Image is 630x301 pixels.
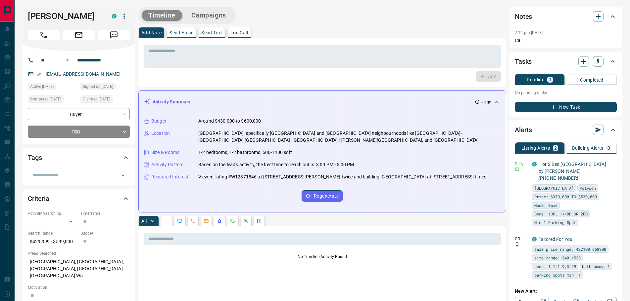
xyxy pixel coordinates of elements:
[83,83,113,90] span: Signed up [DATE]
[64,56,72,64] button: Open
[28,152,42,163] h2: Tags
[515,236,528,242] p: Off
[198,173,486,180] p: Viewed listing #W12371846 at [STREET_ADDRESS][PERSON_NAME] twice and building [GEOGRAPHIC_DATA] a...
[580,78,604,82] p: Completed
[28,191,130,207] div: Criteria
[607,146,610,150] p: 0
[534,263,576,270] span: beds: 1.1-1.9,3-99
[190,218,196,224] svg: Calls
[539,237,572,242] a: Tailored For You
[144,96,501,108] div: Activity Summary-- ago
[28,250,130,256] p: Areas Searched:
[534,246,606,252] span: sale price range: 422100,658900
[28,95,77,105] div: Mon Sep 01 2025
[515,37,617,44] p: Call
[527,77,545,82] p: Pending
[230,218,235,224] svg: Requests
[515,102,617,112] button: New Task
[151,161,184,168] p: Activity Pattern
[532,237,537,242] div: condos.ca
[243,218,249,224] svg: Opportunities
[80,95,130,105] div: Mon Sep 01 2025
[549,77,551,82] p: 0
[515,242,519,246] svg: Push Notification Only
[521,146,550,150] p: Listing Alerts
[30,83,54,90] span: Active [DATE]
[257,218,262,224] svg: Agent Actions
[28,284,130,290] p: Motivation:
[198,161,354,168] p: Based on the lead's activity, the best time to reach out is: 3:00 PM - 5:00 PM
[580,185,596,191] span: Polygon
[302,190,343,202] button: Regenerate
[28,256,130,281] p: [GEOGRAPHIC_DATA], [GEOGRAPHIC_DATA], [GEOGRAPHIC_DATA], [GEOGRAPHIC_DATA]-[GEOGRAPHIC_DATA] W5
[201,30,222,35] p: Send Text
[28,108,130,120] div: Buyer
[534,202,557,208] span: Mode: Sale
[141,30,162,35] p: Add Note
[177,218,182,224] svg: Lead Browsing Activity
[515,161,528,167] p: Daily
[83,96,110,102] span: Claimed [DATE]
[80,210,130,216] p: Timeframe:
[30,96,61,102] span: Contacted [DATE]
[153,98,190,105] p: Activity Summary
[28,193,49,204] h2: Criteria
[170,30,193,35] p: Send Email
[532,162,537,167] div: condos.ca
[515,125,532,135] h2: Alerts
[28,83,77,92] div: Tue Sep 02 2025
[80,230,130,236] p: Budget:
[28,150,130,166] div: Tags
[80,83,130,92] div: Mon Sep 01 2025
[151,118,167,125] p: Budget
[28,210,77,216] p: Actively Searching:
[204,218,209,224] svg: Emails
[98,30,130,40] span: Message
[481,99,491,105] p: -- ago
[534,219,576,226] span: Min 1 Parking Spot
[217,218,222,224] svg: Listing Alerts
[63,30,95,40] span: Email
[539,162,606,181] a: 1 or 2 Bed [GEOGRAPHIC_DATA] by [PERSON_NAME] [PHONE_NUMBER]
[151,130,170,137] p: Location
[36,72,41,77] svg: Email Verified
[515,288,617,295] p: New Alert:
[28,30,60,40] span: Call
[230,30,248,35] p: Log Call
[515,167,519,171] svg: Email
[151,149,180,156] p: Size & Rooms
[515,11,532,22] h2: Notes
[534,272,581,278] span: parking spots min: 1
[515,30,543,35] p: 7:14 pm [DATE]
[515,122,617,138] div: Alerts
[534,185,574,191] span: [GEOGRAPHIC_DATA]
[198,118,261,125] p: Around $430,000 to $600,000
[515,9,617,24] div: Notes
[198,149,292,156] p: 1-2 bedrooms, 1-2 bathrooms, 600-1400 sqft
[28,126,130,138] div: TBD
[534,210,588,217] span: Beds: 1BD, 1+1BD OR 2BD
[572,146,604,150] p: Building Alerts
[515,88,617,98] p: No pending tasks
[198,130,501,144] p: [GEOGRAPHIC_DATA], specifically [GEOGRAPHIC_DATA] and [GEOGRAPHIC_DATA] neighbourhoods like [GEOG...
[554,146,557,150] p: 2
[28,236,77,247] p: $429,999 - $599,000
[141,219,147,223] p: All
[534,254,581,261] span: size range: 540,1538
[28,230,77,236] p: Search Range:
[142,10,182,21] button: Timeline
[112,14,117,19] div: condos.ca
[144,254,501,260] p: No Timeline Activity Found
[151,173,188,180] p: Repeated Interest
[582,263,610,270] span: bathrooms: 1
[534,193,597,200] span: Price: $370,000 TO $530,000
[185,10,233,21] button: Campaigns
[118,171,127,180] button: Open
[515,54,617,69] div: Tasks
[46,71,121,77] a: [EMAIL_ADDRESS][DOMAIN_NAME]
[164,218,169,224] svg: Notes
[515,56,532,67] h2: Tasks
[28,11,102,21] h1: [PERSON_NAME]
